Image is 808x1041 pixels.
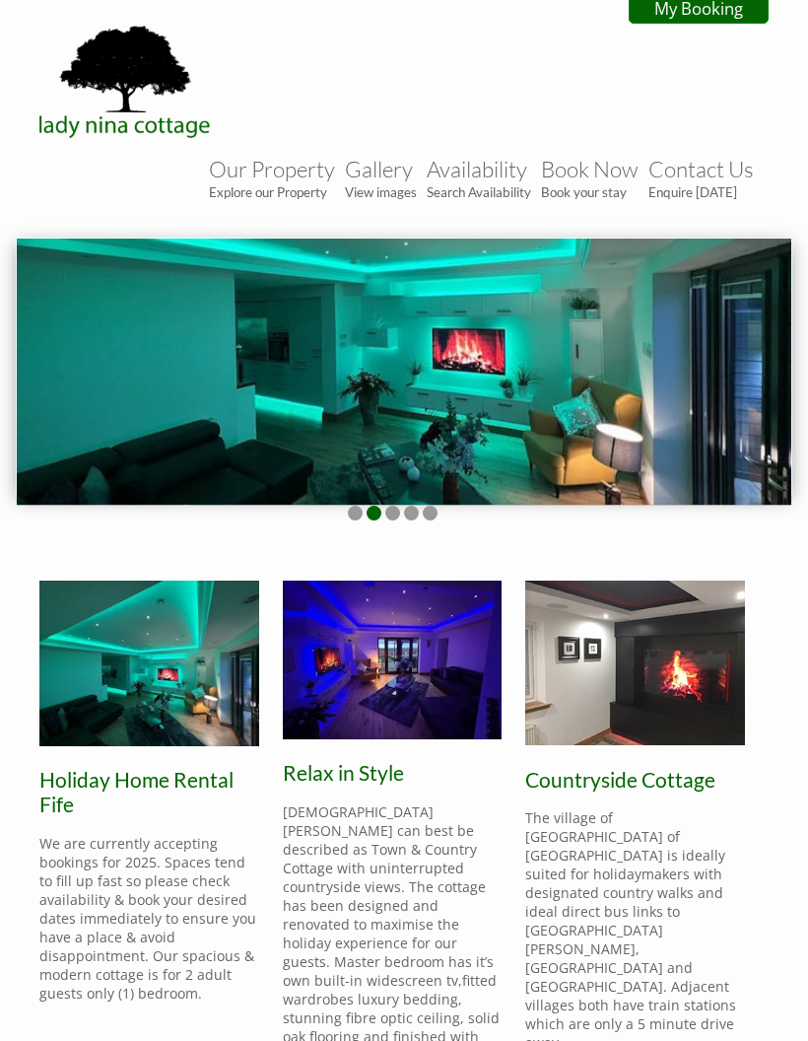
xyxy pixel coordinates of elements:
small: Search Availability [427,184,531,200]
h2: Holiday Home Rental Fife [39,767,259,816]
small: View images [345,184,417,200]
small: Book your stay [541,184,639,200]
small: Explore our Property [209,184,335,200]
a: GalleryView images [345,156,417,200]
a: Our PropertyExplore our Property [209,156,335,200]
small: Enquire [DATE] [648,184,754,200]
img: Lady Nina Cottage [28,22,225,140]
p: We are currently accepting bookings for 2025. Spaces tend to fill up fast so please check availab... [39,834,259,1003]
a: Contact UsEnquire [DATE] [648,156,754,200]
h2: Relax in Style [283,760,503,785]
h2: Countryside Cottage [525,767,745,792]
a: AvailabilitySearch Availability [427,156,531,200]
a: Book NowBook your stay [541,156,639,200]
